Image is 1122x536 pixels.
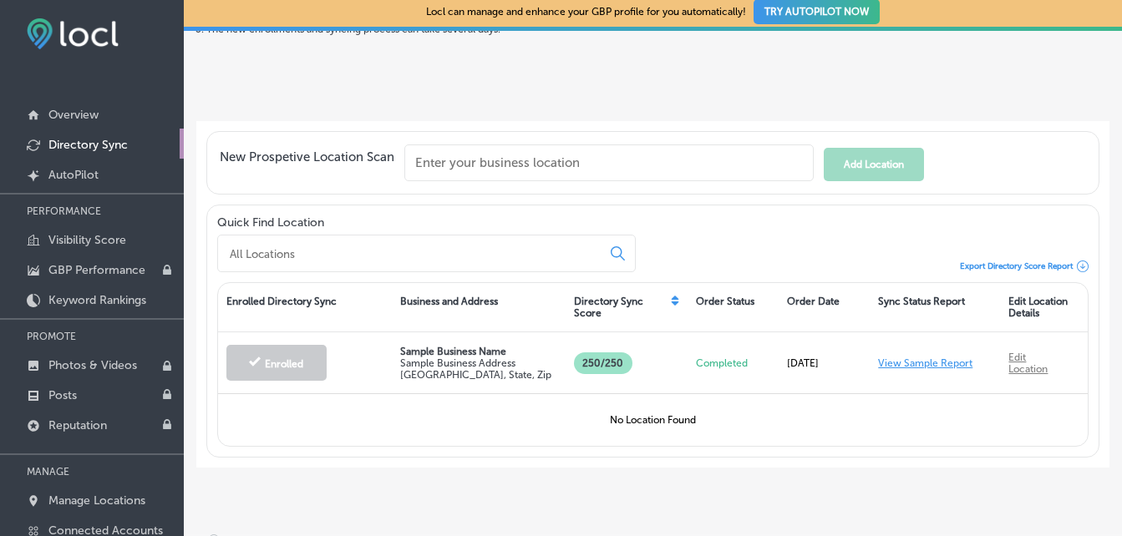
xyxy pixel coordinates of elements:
[1008,351,1048,375] a: Edit Location
[228,246,597,261] input: All Locations
[824,148,924,181] button: Add Location
[400,357,558,369] p: Sample Business Address
[48,493,145,508] p: Manage Locations
[878,357,972,369] a: View Sample Report
[404,144,814,181] input: Enter your business location
[48,418,107,432] p: Reputation
[400,346,558,357] p: Sample Business Name
[48,358,137,372] p: Photos & Videos
[218,393,1088,446] div: No Location Found
[48,233,126,247] p: Visibility Score
[226,345,327,381] button: Enrolled
[400,369,558,381] p: [GEOGRAPHIC_DATA], State, Zip
[392,283,566,331] div: Business and Address
[960,261,1073,271] span: Export Directory Score Report
[1001,283,1088,331] div: Edit Location Details
[574,352,632,374] p: 250/250
[220,149,394,181] span: New Prospetive Location Scan
[696,357,771,369] p: Completed
[48,138,128,152] p: Directory Sync
[779,345,870,382] div: [DATE]
[48,108,99,122] p: Overview
[48,168,99,182] p: AutoPilot
[48,263,145,277] p: GBP Performance
[217,215,324,230] label: Quick Find Location
[688,283,779,331] div: Order Status
[566,283,688,331] div: Directory Sync Score
[218,283,392,331] div: Enrolled Directory Sync
[48,293,146,307] p: Keyword Rankings
[779,283,870,331] div: Order Date
[871,283,1001,331] div: Sync Status Report
[27,18,119,49] img: fda3e92497d09a02dc62c9cd864e3231.png
[48,388,77,402] p: Posts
